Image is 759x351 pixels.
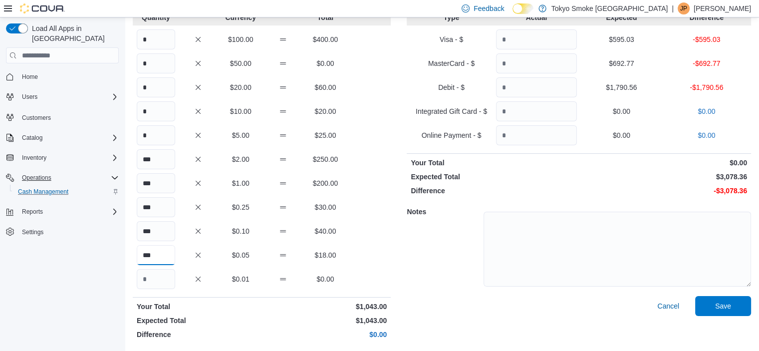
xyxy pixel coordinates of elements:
p: $692.77 [581,58,662,68]
p: | [672,2,674,14]
span: Home [18,70,119,83]
p: Tokyo Smoke [GEOGRAPHIC_DATA] [551,2,668,14]
input: Quantity [496,125,577,145]
p: -$1,790.56 [666,82,747,92]
a: Customers [18,112,55,124]
button: Save [695,296,751,316]
input: Quantity [137,245,175,265]
p: $1,043.00 [264,302,387,312]
span: Customers [22,114,51,122]
button: Reports [2,205,123,219]
input: Quantity [137,77,175,97]
p: $100.00 [222,34,260,44]
button: Operations [2,171,123,185]
p: $50.00 [222,58,260,68]
button: Catalog [2,131,123,145]
button: Inventory [18,152,50,164]
button: Inventory [2,151,123,165]
p: Online Payment - $ [411,130,492,140]
span: Operations [22,174,51,182]
div: Jonathan Penheiro [678,2,690,14]
p: $5.00 [222,130,260,140]
span: Cancel [657,301,679,311]
p: Integrated Gift Card - $ [411,106,492,116]
span: Inventory [22,154,46,162]
input: Quantity [496,77,577,97]
p: Total [306,12,345,22]
p: $0.00 [581,106,662,116]
input: Quantity [137,29,175,49]
input: Quantity [137,173,175,193]
p: $0.00 [306,274,345,284]
p: $25.00 [306,130,345,140]
input: Quantity [496,29,577,49]
span: Cash Management [18,188,68,196]
p: Your Total [411,158,577,168]
button: Home [2,69,123,84]
p: Type [411,12,492,22]
p: Difference [411,186,577,196]
p: MasterCard - $ [411,58,492,68]
button: Operations [18,172,55,184]
p: $0.00 [581,158,747,168]
p: $2.00 [222,154,260,164]
button: Customers [2,110,123,124]
input: Quantity [137,197,175,217]
input: Quantity [137,221,175,241]
span: Load All Apps in [GEOGRAPHIC_DATA] [28,23,119,43]
button: Catalog [18,132,46,144]
p: [PERSON_NAME] [694,2,751,14]
button: Users [2,90,123,104]
p: $1,790.56 [581,82,662,92]
p: $40.00 [306,226,345,236]
p: $0.00 [306,58,345,68]
p: -$3,078.36 [581,186,747,196]
p: $0.01 [222,274,260,284]
span: Cash Management [14,186,119,198]
span: Customers [18,111,119,123]
input: Quantity [496,101,577,121]
p: $20.00 [306,106,345,116]
p: $0.00 [666,106,747,116]
p: Difference [137,330,260,340]
span: Inventory [18,152,119,164]
p: -$692.77 [666,58,747,68]
p: $10.00 [222,106,260,116]
span: Save [715,301,731,311]
p: $0.00 [666,130,747,140]
span: Feedback [474,3,504,13]
span: JP [680,2,687,14]
p: $0.25 [222,202,260,212]
p: $0.10 [222,226,260,236]
p: $200.00 [306,178,345,188]
p: -$595.03 [666,34,747,44]
p: $20.00 [222,82,260,92]
p: $0.05 [222,250,260,260]
span: Reports [18,206,119,218]
p: $0.00 [581,130,662,140]
button: Reports [18,206,47,218]
p: $3,078.36 [581,172,747,182]
input: Quantity [137,101,175,121]
span: Users [18,91,119,103]
button: Cash Management [10,185,123,199]
span: Settings [18,226,119,238]
input: Quantity [137,125,175,145]
p: $595.03 [581,34,662,44]
p: Debit - $ [411,82,492,92]
p: $1,043.00 [264,316,387,326]
p: Expected Total [411,172,577,182]
p: $400.00 [306,34,345,44]
button: Cancel [653,296,683,316]
span: Operations [18,172,119,184]
h5: Notes [407,202,482,222]
input: Quantity [137,269,175,289]
p: Visa - $ [411,34,492,44]
p: $18.00 [306,250,345,260]
p: Your Total [137,302,260,312]
span: Settings [22,228,43,236]
span: Catalog [22,134,42,142]
input: Quantity [496,53,577,73]
span: Catalog [18,132,119,144]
